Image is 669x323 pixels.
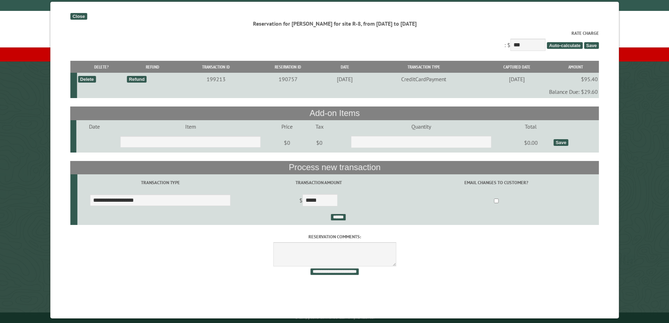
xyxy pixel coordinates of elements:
td: 190757 [253,73,323,85]
label: Transaction Amount [244,179,393,186]
label: Email changes to customer? [395,179,598,186]
td: Date [76,120,112,133]
td: Total [509,120,552,133]
th: Captured Date [481,61,553,73]
td: $0 [305,133,333,153]
th: Transaction ID [179,61,253,73]
small: © Campground Commander LLC. All rights reserved. [295,315,374,320]
td: [DATE] [323,73,367,85]
td: 199213 [179,73,253,85]
div: Delete [78,76,96,83]
td: Price [269,120,305,133]
span: Save [584,42,599,49]
th: Date [323,61,367,73]
div: Refund [127,76,147,83]
td: Tax [305,120,333,133]
td: $0.00 [509,133,552,153]
div: Close [70,13,87,20]
td: $0 [269,133,305,153]
div: : $ [70,30,599,53]
td: $ [243,191,394,211]
div: Reservation for [PERSON_NAME] for site R-8, from [DATE] to [DATE] [70,20,599,27]
th: Amount [552,61,599,73]
td: [DATE] [481,73,553,85]
th: Process new transaction [70,161,599,174]
th: Transaction Type [367,61,481,73]
td: CreditCardPayment [367,73,481,85]
span: Auto-calculate [547,42,583,49]
th: Reservation ID [253,61,323,73]
th: Add-on Items [70,106,599,120]
label: Rate Charge [70,30,599,37]
div: Save [553,139,568,146]
td: Balance Due: $29.60 [77,85,599,98]
th: Refund [125,61,179,73]
label: Transaction Type [78,179,242,186]
td: Item [112,120,269,133]
label: Reservation comments: [70,233,599,240]
td: $95.40 [552,73,599,85]
td: Quantity [333,120,509,133]
th: Delete? [77,61,126,73]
